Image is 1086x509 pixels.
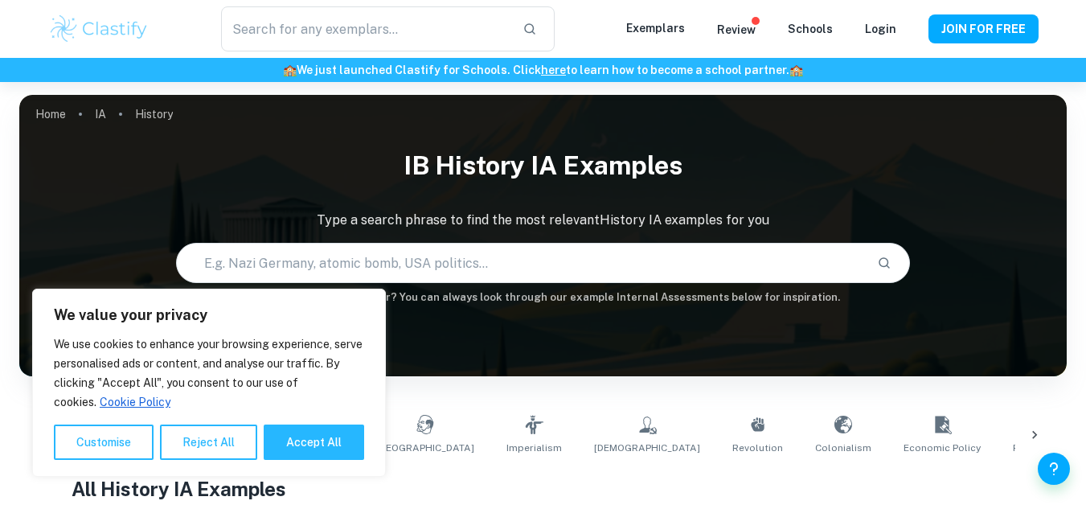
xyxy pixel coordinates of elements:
p: History [135,105,173,123]
button: Customise [54,425,154,460]
span: Colonialism [815,441,871,455]
input: E.g. Nazi Germany, atomic bomb, USA politics... [177,240,863,285]
img: Clastify logo [48,13,150,45]
h1: All History IA Examples [72,474,1014,503]
a: IA [95,103,106,125]
a: here [541,64,566,76]
span: 🏫 [283,64,297,76]
button: Help and Feedback [1038,453,1070,485]
p: We value your privacy [54,306,364,325]
div: We value your privacy [32,289,386,477]
input: Search for any exemplars... [221,6,509,51]
span: Revolution [732,441,783,455]
button: Accept All [264,425,364,460]
span: [GEOGRAPHIC_DATA] [375,441,474,455]
h6: We just launched Clastify for Schools. Click to learn how to become a school partner. [3,61,1083,79]
button: Reject All [160,425,257,460]
span: 🏫 [789,64,803,76]
h6: Not sure what to search for? You can always look through our example Internal Assessments below f... [19,289,1067,306]
a: Login [865,23,896,35]
span: Imperialism [506,441,562,455]
p: Type a search phrase to find the most relevant History IA examples for you [19,211,1067,230]
button: Search [871,249,898,277]
p: We use cookies to enhance your browsing experience, serve personalised ads or content, and analys... [54,335,364,412]
a: Cookie Policy [99,395,171,409]
p: Exemplars [626,19,685,37]
h1: IB History IA examples [19,140,1067,191]
span: [DEMOGRAPHIC_DATA] [594,441,700,455]
p: Review [717,21,756,39]
span: Economic Policy [904,441,981,455]
a: Home [35,103,66,125]
button: JOIN FOR FREE [928,14,1039,43]
a: Schools [788,23,833,35]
